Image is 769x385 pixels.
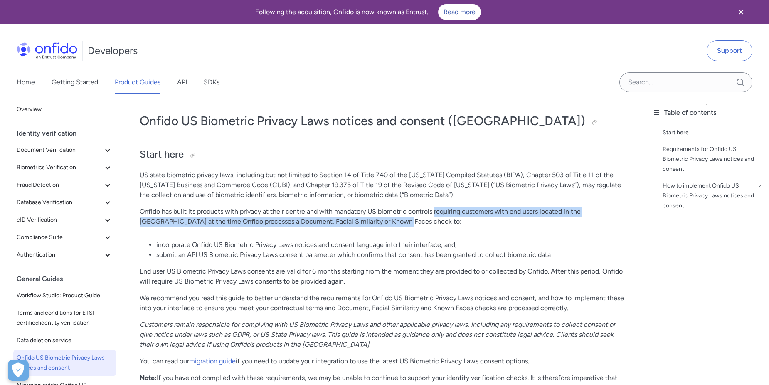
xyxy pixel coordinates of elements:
p: Onfido has built its products with privacy at their centre and with mandatory US biometric contro... [140,207,628,227]
div: Table of contents [651,108,762,118]
span: Document Verification [17,145,103,155]
a: How to implement Onfido US Biometric Privacy Laws notices and consent [663,181,762,211]
button: Authentication [13,247,116,263]
button: Database Verification [13,194,116,211]
a: Workflow Studio: Product Guide [13,287,116,304]
div: Identity verification [17,125,119,142]
span: Workflow Studio: Product Guide [17,291,113,301]
button: Compliance Suite [13,229,116,246]
span: Onfido US Biometric Privacy Laws notices and consent [17,353,113,373]
div: Cookie Preferences [8,360,29,381]
a: Requirements for Onfido US Biometric Privacy Laws notices and consent [663,144,762,174]
svg: Close banner [736,7,746,17]
li: submit an API US Biometric Privacy Laws consent parameter which confirms that consent has been gr... [156,250,628,260]
span: Data deletion service [17,336,113,346]
button: Document Verification [13,142,116,158]
em: Customers remain responsible for complying with US Biometric Privacy Laws and other applicable pr... [140,321,615,348]
span: Database Verification [17,197,103,207]
a: Overview [13,101,116,118]
span: Overview [17,104,113,114]
li: incorporate Onfido US Biometric Privacy Laws notices and consent language into their interface; and, [156,240,628,250]
button: Close banner [726,2,757,22]
a: Product Guides [115,71,160,94]
a: Data deletion service [13,332,116,349]
a: Getting Started [52,71,98,94]
a: Onfido US Biometric Privacy Laws notices and consent [13,350,116,376]
h1: Onfido US Biometric Privacy Laws notices and consent ([GEOGRAPHIC_DATA]) [140,113,628,129]
strong: Note: [140,374,157,382]
a: Home [17,71,35,94]
div: General Guides [17,271,119,287]
span: Authentication [17,250,103,260]
a: Support [707,40,752,61]
a: Read more [438,4,481,20]
a: API [177,71,187,94]
a: Terms and conditions for ETSI certified identity verification [13,305,116,331]
input: Onfido search input field [619,72,752,92]
span: Compliance Suite [17,232,103,242]
span: Terms and conditions for ETSI certified identity verification [17,308,113,328]
h2: Start here [140,148,628,162]
button: Biometrics Verification [13,159,116,176]
div: Following the acquisition, Onfido is now known as Entrust. [10,4,726,20]
p: End user US Biometric Privacy Laws consents are valid for 6 months starting from the moment they ... [140,267,628,286]
span: Biometrics Verification [17,163,103,173]
a: migration guide [189,357,236,365]
button: Fraud Detection [13,177,116,193]
a: Start here [663,128,762,138]
button: eID Verification [13,212,116,228]
p: You can read our if you need to update your integration to use the latest US Biometric Privacy La... [140,356,628,366]
span: Fraud Detection [17,180,103,190]
img: Onfido Logo [17,42,77,59]
span: eID Verification [17,215,103,225]
p: US state biometric privacy laws, including but not limited to Section 14 of Title 740 of the [US_... [140,170,628,200]
p: We recommend you read this guide to better understand the requirements for Onfido US Biometric Pr... [140,293,628,313]
button: Open Preferences [8,360,29,381]
h1: Developers [88,44,138,57]
a: SDKs [204,71,219,94]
